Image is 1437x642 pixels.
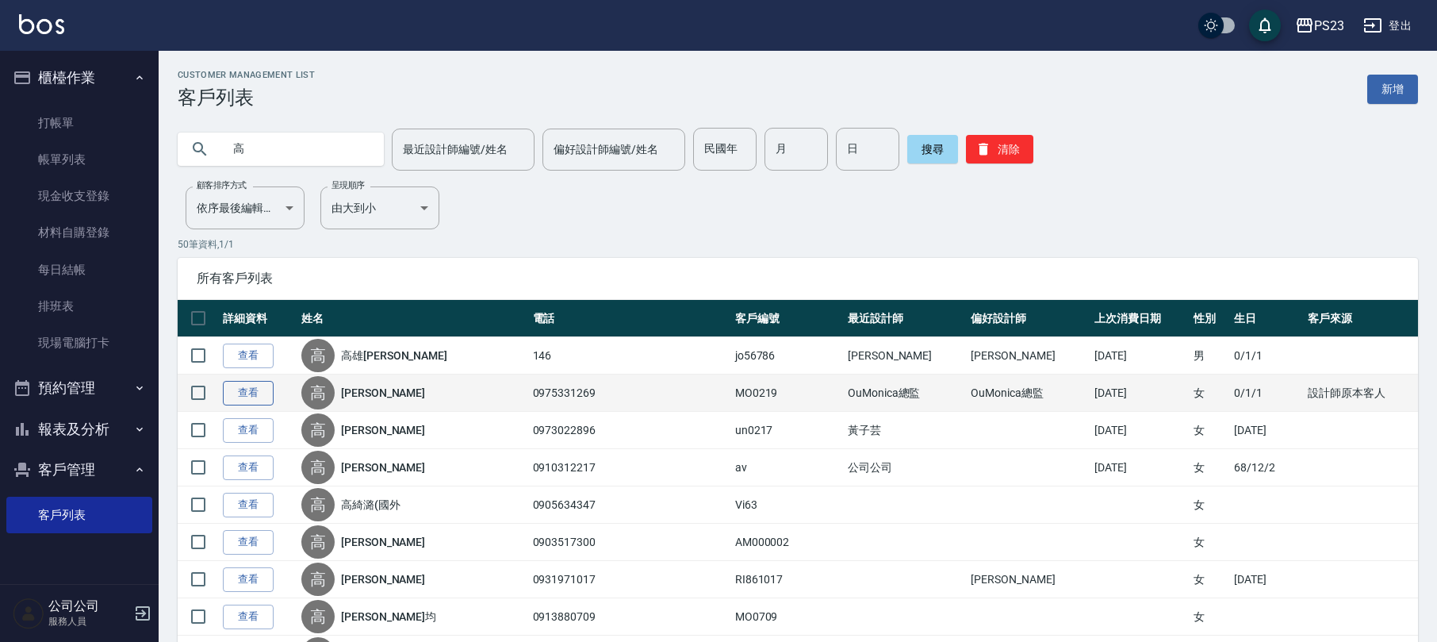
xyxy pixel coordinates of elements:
td: 0931971017 [529,561,731,598]
a: 高綺潞(國外 [341,497,400,513]
button: 登出 [1357,11,1418,40]
td: 黃子芸 [844,412,968,449]
td: av [731,449,844,486]
th: 生日 [1230,300,1304,337]
td: 0913880709 [529,598,731,636]
a: 查看 [223,418,274,443]
td: OuMonica總監 [967,375,1090,412]
div: 高 [301,525,335,559]
td: un0217 [731,412,844,449]
td: 女 [1190,449,1230,486]
a: 客戶列表 [6,497,152,533]
div: 依序最後編輯時間 [186,186,305,229]
h3: 客戶列表 [178,86,315,109]
div: 高 [301,563,335,596]
a: 現場電腦打卡 [6,325,152,361]
td: [DATE] [1090,375,1190,412]
div: 高 [301,339,335,372]
div: 高 [301,413,335,447]
td: Vi63 [731,486,844,524]
td: RI861017 [731,561,844,598]
div: PS23 [1314,16,1344,36]
label: 顧客排序方式 [197,179,247,191]
td: 女 [1190,598,1230,636]
td: 0973022896 [529,412,731,449]
td: MO0219 [731,375,844,412]
a: 查看 [223,381,274,406]
a: 查看 [223,493,274,517]
td: [DATE] [1090,412,1190,449]
th: 上次消費日期 [1090,300,1190,337]
button: 清除 [966,135,1033,163]
th: 最近設計師 [844,300,968,337]
a: 帳單列表 [6,141,152,178]
td: 男 [1190,337,1230,375]
a: 材料自購登錄 [6,214,152,251]
button: 預約管理 [6,367,152,409]
div: 由大到小 [320,186,439,229]
td: 0903517300 [529,524,731,561]
a: 現金收支登錄 [6,178,152,214]
div: 高 [301,376,335,409]
a: [PERSON_NAME] [341,385,425,401]
th: 客戶來源 [1304,300,1418,337]
td: 女 [1190,561,1230,598]
p: 服務人員 [48,614,129,629]
th: 電話 [529,300,731,337]
td: [DATE] [1090,337,1190,375]
th: 詳細資料 [219,300,297,337]
td: 公司公司 [844,449,968,486]
td: 女 [1190,524,1230,561]
a: 每日結帳 [6,252,152,288]
a: 查看 [223,605,274,629]
a: 排班表 [6,288,152,325]
td: [DATE] [1090,449,1190,486]
a: [PERSON_NAME] [341,534,425,550]
label: 呈現順序 [331,179,365,191]
td: OuMonica總監 [844,375,968,412]
a: 高雄[PERSON_NAME] [341,348,447,363]
div: 高 [301,451,335,484]
a: [PERSON_NAME]均 [341,609,436,625]
td: [DATE] [1230,412,1304,449]
button: 客戶管理 [6,449,152,490]
a: [PERSON_NAME] [341,459,425,475]
td: 0/1/1 [1230,375,1304,412]
td: [PERSON_NAME] [967,337,1090,375]
td: 146 [529,337,731,375]
td: AM000002 [731,524,844,561]
a: 新增 [1367,75,1418,104]
img: Logo [19,14,64,34]
td: 0910312217 [529,449,731,486]
img: Person [13,598,44,629]
td: [PERSON_NAME] [844,337,968,375]
a: 查看 [223,456,274,480]
button: 搜尋 [907,135,958,163]
td: [DATE] [1230,561,1304,598]
span: 所有客戶列表 [197,271,1399,286]
div: 高 [301,488,335,521]
td: 0905634347 [529,486,731,524]
button: save [1249,10,1281,41]
button: 報表及分析 [6,409,152,450]
a: 查看 [223,344,274,368]
td: MO0709 [731,598,844,636]
th: 性別 [1190,300,1230,337]
button: PS23 [1289,10,1351,42]
th: 姓名 [297,300,529,337]
a: [PERSON_NAME] [341,571,425,587]
td: 女 [1190,412,1230,449]
p: 50 筆資料, 1 / 1 [178,237,1418,252]
td: 女 [1190,486,1230,524]
h5: 公司公司 [48,598,129,614]
td: 68/12/2 [1230,449,1304,486]
a: [PERSON_NAME] [341,422,425,438]
button: 櫃檯作業 [6,57,152,98]
h2: Customer Management List [178,70,315,80]
td: jo56786 [731,337,844,375]
td: 0975331269 [529,375,731,412]
th: 偏好設計師 [967,300,1090,337]
td: 0/1/1 [1230,337,1304,375]
a: 查看 [223,530,274,555]
a: 打帳單 [6,105,152,141]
